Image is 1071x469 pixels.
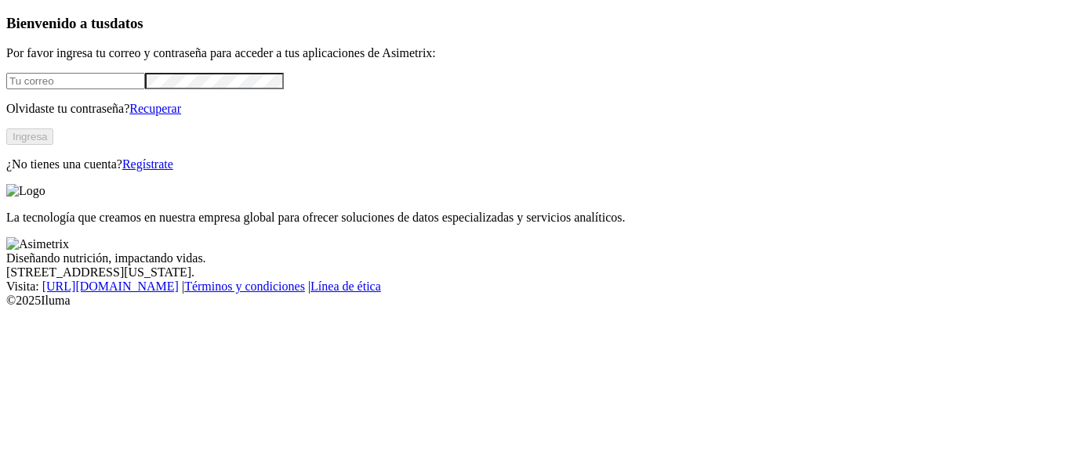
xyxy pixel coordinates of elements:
a: [URL][DOMAIN_NAME] [42,280,179,293]
img: Logo [6,184,45,198]
img: Asimetrix [6,237,69,251]
a: Línea de ética [310,280,381,293]
p: ¿No tienes una cuenta? [6,157,1065,171]
a: Términos y condiciones [184,280,305,293]
p: La tecnología que creamos en nuestra empresa global para ofrecer soluciones de datos especializad... [6,211,1065,225]
span: datos [110,15,143,31]
div: Diseñando nutrición, impactando vidas. [6,251,1065,265]
div: [STREET_ADDRESS][US_STATE]. [6,265,1065,280]
p: Olvidaste tu contraseña? [6,102,1065,116]
a: Regístrate [122,157,173,171]
h3: Bienvenido a tus [6,15,1065,32]
div: Visita : | | [6,280,1065,294]
a: Recuperar [129,102,181,115]
div: © 2025 Iluma [6,294,1065,308]
p: Por favor ingresa tu correo y contraseña para acceder a tus aplicaciones de Asimetrix: [6,46,1065,60]
button: Ingresa [6,128,53,145]
input: Tu correo [6,73,145,89]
